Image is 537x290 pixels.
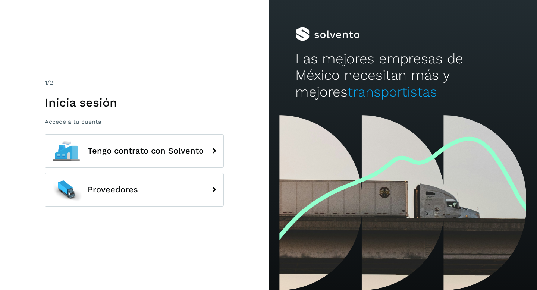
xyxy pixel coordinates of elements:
[348,84,437,100] span: transportistas
[295,51,510,100] h2: Las mejores empresas de México necesitan más y mejores
[88,146,204,155] span: Tengo contrato con Solvento
[45,118,224,125] p: Accede a tu cuenta
[45,134,224,168] button: Tengo contrato con Solvento
[45,79,47,86] span: 1
[45,95,224,110] h1: Inicia sesión
[45,173,224,207] button: Proveedores
[45,78,224,87] div: /2
[88,185,138,194] span: Proveedores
